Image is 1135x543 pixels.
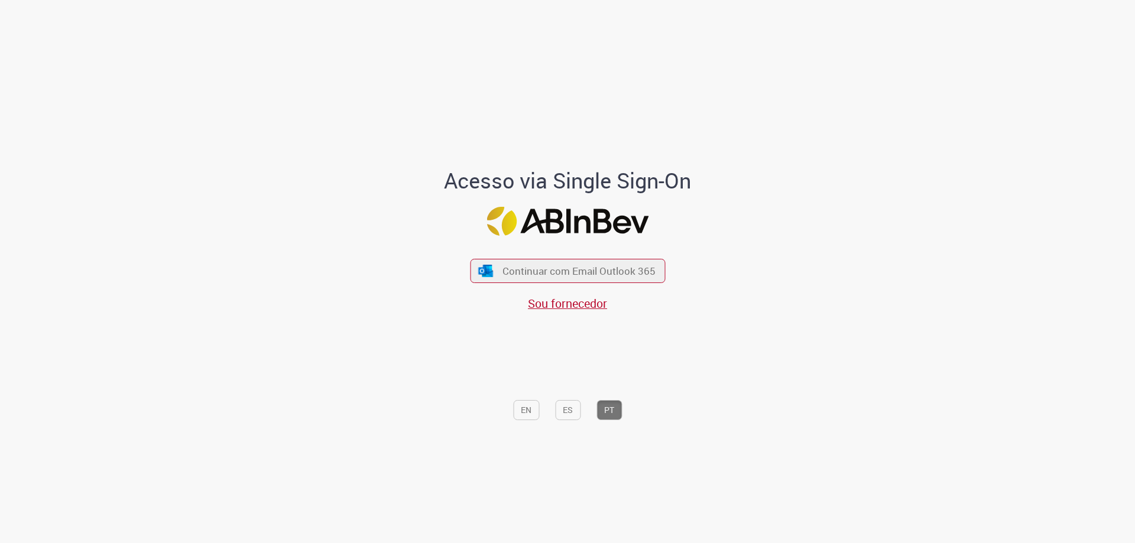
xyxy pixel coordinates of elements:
h1: Acesso via Single Sign-On [404,169,732,193]
a: Sou fornecedor [528,295,607,311]
img: ícone Azure/Microsoft 360 [478,265,494,277]
button: PT [596,400,622,420]
button: ES [555,400,581,420]
img: Logo ABInBev [487,207,648,236]
button: EN [513,400,539,420]
button: ícone Azure/Microsoft 360 Continuar com Email Outlook 365 [470,259,665,283]
span: Continuar com Email Outlook 365 [502,264,656,278]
